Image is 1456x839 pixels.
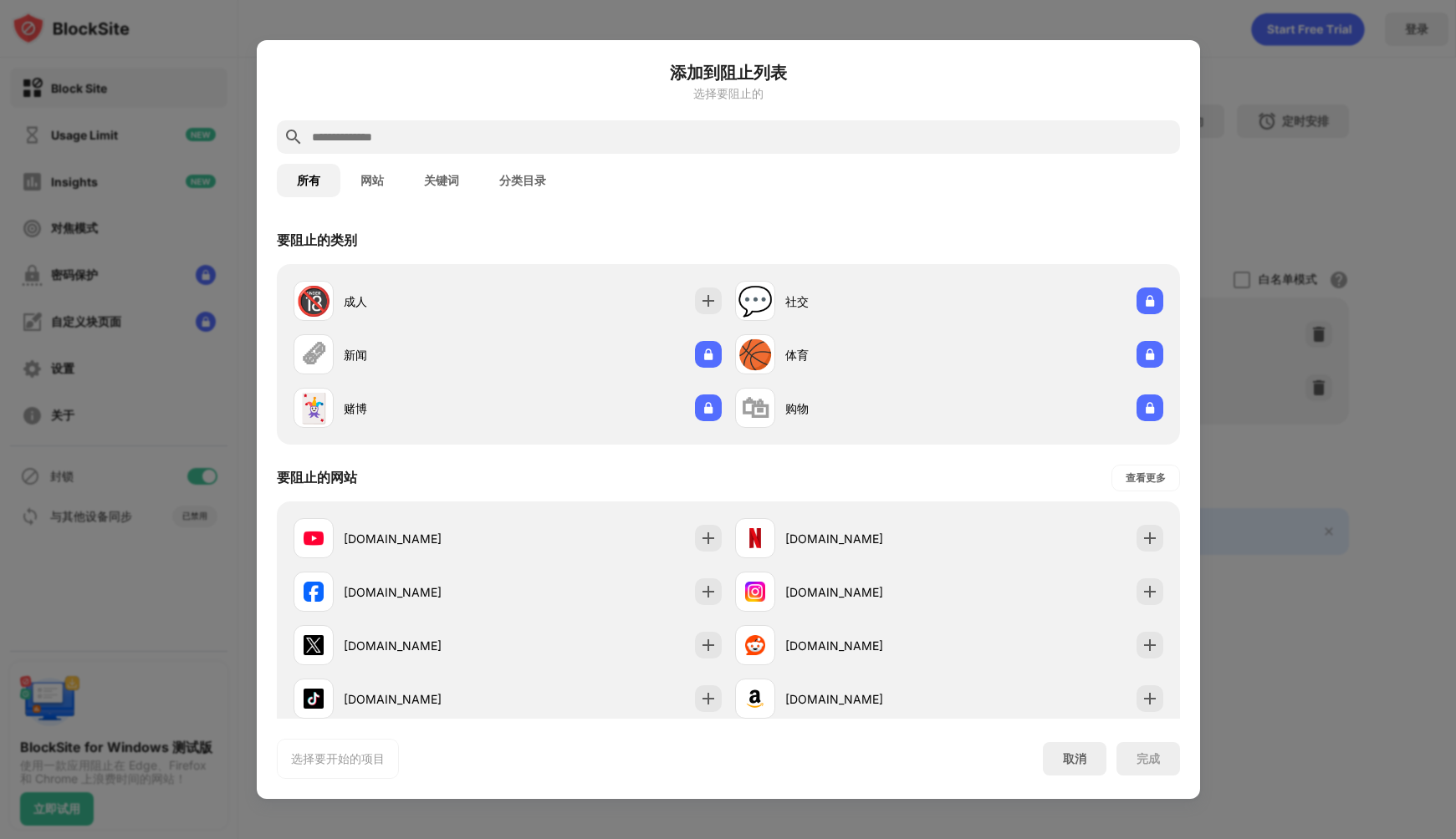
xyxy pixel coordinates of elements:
[344,583,508,601] div: [DOMAIN_NAME]
[785,530,949,547] div: [DOMAIN_NAME]
[738,284,773,318] div: 💬
[785,690,949,708] div: [DOMAIN_NAME]
[1063,751,1086,767] div: 取消
[340,164,404,197] button: 网站
[344,530,508,547] div: [DOMAIN_NAME]
[785,637,949,654] div: [DOMAIN_NAME]
[738,338,773,372] div: 🏀
[344,399,508,417] div: 赌博
[1126,470,1166,486] div: 查看更多
[344,690,508,708] div: [DOMAIN_NAME]
[404,164,479,197] button: 关键词
[284,127,304,147] img: search.svg
[479,164,566,197] button: 分类目录
[304,635,324,655] img: favicons
[277,469,357,487] div: 要阻止的网站
[1137,752,1160,765] div: 完成
[745,635,765,655] img: favicons
[277,164,340,197] button: 所有
[745,582,765,602] img: favicons
[296,284,331,318] div: 🔞
[304,528,324,548] img: favicons
[296,391,331,425] div: 🃏
[745,528,765,548] img: favicons
[344,346,508,364] div: 新闻
[785,292,949,310] div: 社交
[277,231,357,250] div: 要阻止的类别
[344,637,508,654] div: [DOMAIN_NAME]
[299,338,328,372] div: 🗞
[277,87,1180,100] div: 选择要阻止的
[785,583,949,601] div: [DOMAIN_NAME]
[785,346,949,364] div: 体育
[785,399,949,417] div: 购物
[344,292,508,310] div: 成人
[745,689,765,709] img: favicons
[304,582,324,602] img: favicons
[304,689,324,709] img: favicons
[741,391,769,425] div: 🛍
[277,60,1180,85] h6: 添加到阻止列表
[291,750,385,767] div: 选择要开始的项目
